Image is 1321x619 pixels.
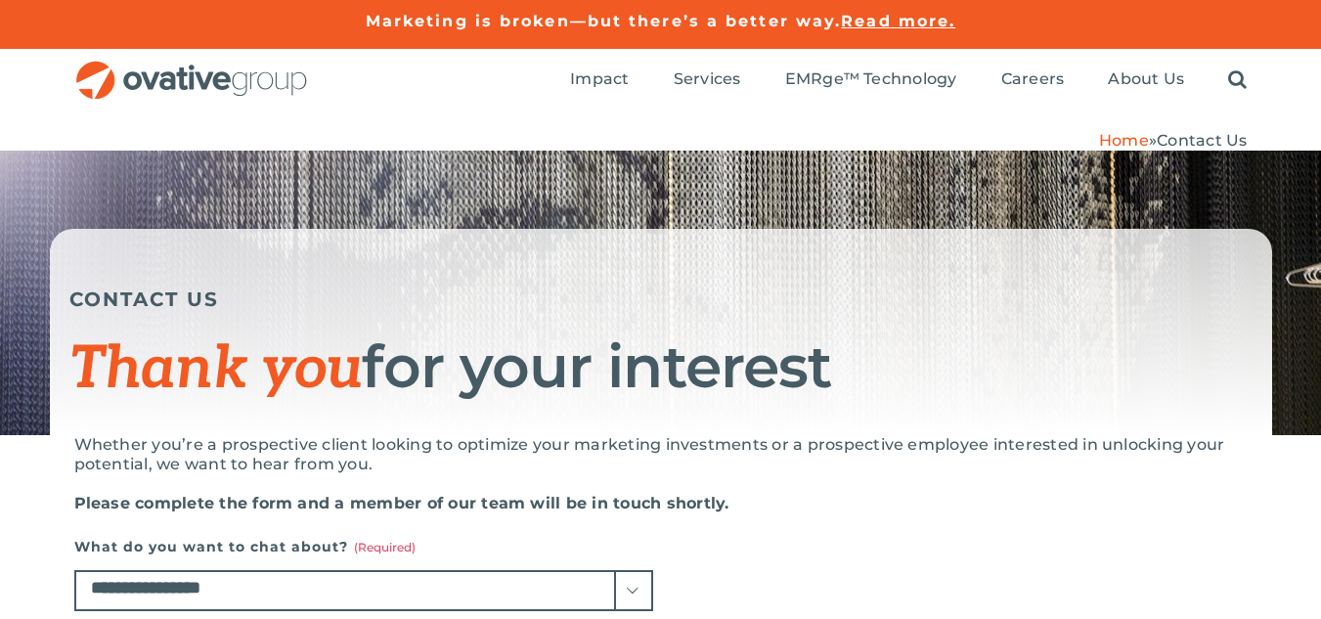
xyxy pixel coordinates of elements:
[1108,69,1184,91] a: About Us
[74,435,1248,474] p: Whether you’re a prospective client looking to optimize your marketing investments or a prospecti...
[1099,131,1149,150] a: Home
[1001,69,1065,91] a: Careers
[785,69,957,89] span: EMRge™ Technology
[785,69,957,91] a: EMRge™ Technology
[674,69,741,91] a: Services
[841,12,955,30] a: Read more.
[366,12,842,30] a: Marketing is broken—but there’s a better way.
[69,334,363,405] span: Thank you
[69,287,1253,311] h5: CONTACT US
[570,69,629,91] a: Impact
[69,335,1253,401] h1: for your interest
[1108,69,1184,89] span: About Us
[354,540,416,554] span: (Required)
[1228,69,1247,91] a: Search
[570,49,1247,111] nav: Menu
[74,494,729,512] strong: Please complete the form and a member of our team will be in touch shortly.
[1001,69,1065,89] span: Careers
[74,533,653,560] label: What do you want to chat about?
[74,59,309,77] a: OG_Full_horizontal_RGB
[674,69,741,89] span: Services
[1099,131,1248,150] span: »
[1157,131,1247,150] span: Contact Us
[570,69,629,89] span: Impact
